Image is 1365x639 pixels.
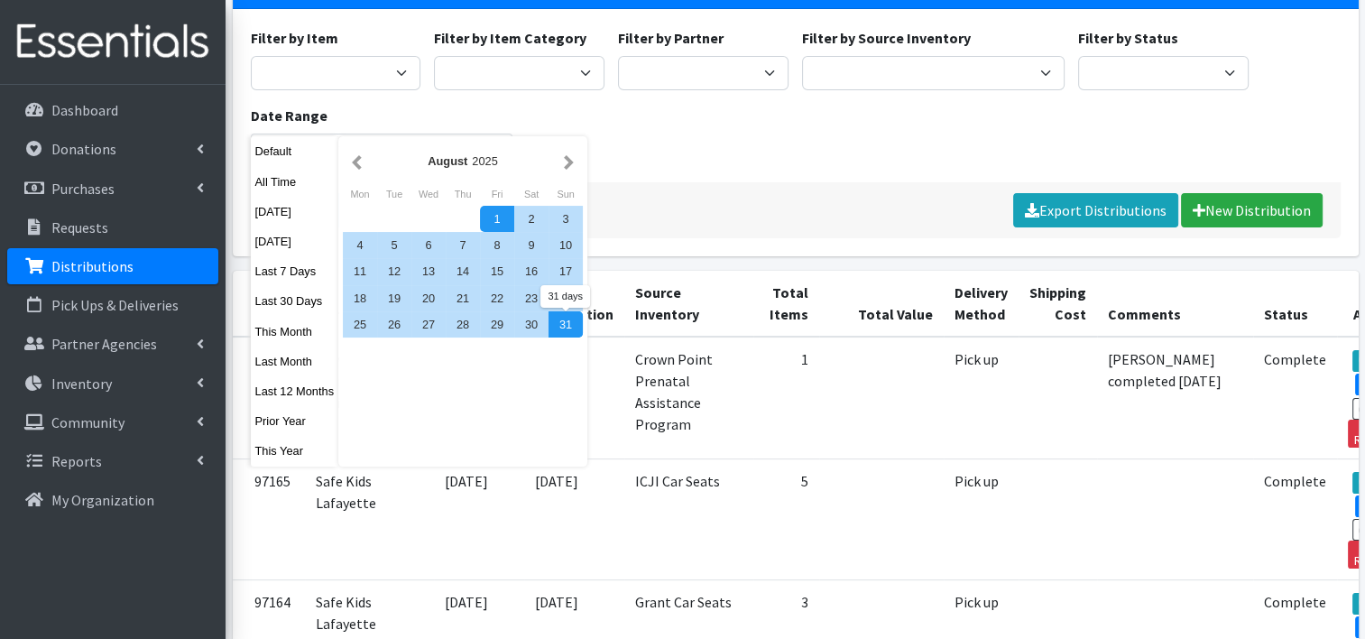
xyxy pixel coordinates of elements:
strong: August [428,154,467,168]
div: 11 [343,258,377,284]
button: Prior Year [251,408,339,434]
button: [DATE] [251,228,339,255]
div: Tuesday [377,182,411,206]
div: 10 [549,232,583,258]
div: 26 [377,311,411,338]
td: 97080 [233,337,305,458]
div: 14 [446,258,480,284]
div: Wednesday [411,182,446,206]
button: Last 12 Months [251,378,339,404]
th: Total Value [819,271,944,337]
label: Filter by Source Inventory [802,27,971,49]
div: 1 [480,206,514,232]
td: [PERSON_NAME] completed [DATE] [1097,337,1253,458]
td: [DATE] [524,458,624,579]
div: 6 [411,232,446,258]
div: 27 [411,311,446,338]
div: 13 [411,258,446,284]
div: 23 [514,285,549,311]
td: Complete [1253,458,1337,579]
a: Community [7,404,218,440]
p: Reports [51,452,102,470]
div: Friday [480,182,514,206]
a: Requests [7,209,218,245]
div: Monday [343,182,377,206]
a: Partner Agencies [7,326,218,362]
label: Filter by Status [1078,27,1178,49]
div: 7 [446,232,480,258]
td: Safe Kids Lafayette [305,458,434,579]
div: 3 [549,206,583,232]
div: 25 [343,311,377,338]
div: 4 [343,232,377,258]
a: Export Distributions [1013,193,1178,227]
div: 5 [377,232,411,258]
label: Filter by Partner [618,27,724,49]
button: Default [251,138,339,164]
label: Filter by Item Category [434,27,586,49]
div: 21 [446,285,480,311]
p: Pick Ups & Deliveries [51,296,179,314]
p: Donations [51,140,116,158]
a: Distributions [7,248,218,284]
th: Total Items [753,271,819,337]
p: Community [51,413,125,431]
div: 15 [480,258,514,284]
div: 18 [343,285,377,311]
p: Inventory [51,375,112,393]
label: Date Range [251,105,327,126]
div: 16 [514,258,549,284]
span: 2025 [472,154,497,168]
div: 31 [549,311,583,338]
td: 97165 [233,458,305,579]
img: HumanEssentials [7,12,218,72]
p: Distributions [51,257,134,275]
p: My Organization [51,491,154,509]
button: Last Month [251,348,339,375]
button: All Time [251,169,339,195]
td: 1 [753,337,819,458]
a: Purchases [7,171,218,207]
div: 2 [514,206,549,232]
button: This Month [251,319,339,345]
div: 28 [446,311,480,338]
th: Delivery Method [944,271,1019,337]
button: [DATE] [251,199,339,225]
button: Last 30 Days [251,288,339,314]
button: This Year [251,438,339,464]
td: Pick up [944,337,1019,458]
a: Inventory [7,366,218,402]
div: 22 [480,285,514,311]
a: My Organization [7,482,218,518]
div: 30 [514,311,549,338]
div: Thursday [446,182,480,206]
div: Saturday [514,182,549,206]
th: Source Inventory [624,271,753,337]
div: 9 [514,232,549,258]
td: ICJI Car Seats [624,458,753,579]
td: [DATE] [434,458,524,579]
a: New Distribution [1181,193,1323,227]
th: Comments [1097,271,1253,337]
div: 17 [549,258,583,284]
th: ID [233,271,305,337]
div: 12 [377,258,411,284]
p: Requests [51,218,108,236]
div: Sunday [549,182,583,206]
p: Purchases [51,180,115,198]
button: Last 7 Days [251,258,339,284]
th: Shipping Cost [1019,271,1097,337]
td: Pick up [944,458,1019,579]
td: Crown Point Prenatal Assistance Program [624,337,753,458]
td: Complete [1253,337,1337,458]
div: 19 [377,285,411,311]
a: Pick Ups & Deliveries [7,287,218,323]
div: 24 [549,285,583,311]
a: Dashboard [7,92,218,128]
div: 29 [480,311,514,338]
div: 8 [480,232,514,258]
p: Partner Agencies [51,335,157,353]
a: Reports [7,443,218,479]
p: Dashboard [51,101,118,119]
div: 20 [411,285,446,311]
